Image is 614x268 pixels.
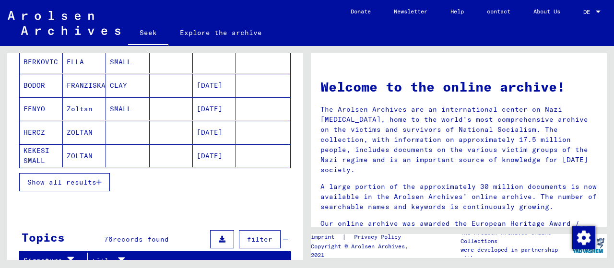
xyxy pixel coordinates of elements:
font: imprint [311,233,334,240]
a: Explore the archive [168,21,273,44]
font: ELLA [67,58,84,66]
font: The Arolsen Archives are an international center on Nazi [MEDICAL_DATA], home to the world's most... [320,105,588,174]
font: filter [247,235,272,244]
button: filter [239,230,281,248]
font: DE [583,8,590,15]
font: Welcome to the online archive! [320,78,565,95]
font: records found [113,235,169,244]
a: imprint [311,232,342,242]
font: Newsletter [394,8,427,15]
font: | [342,233,346,241]
font: Privacy Policy [354,233,401,240]
font: BERKOVIC [24,58,58,66]
img: yv_logo.png [570,233,606,257]
font: Signature [24,256,62,265]
font: A large portion of the approximately 30 million documents is now available in the Arolsen Archive... [320,182,597,211]
font: Zoltan [67,105,93,113]
font: Our online archive was awarded the European Heritage Award / Europa Nostra Award 2020: Europe's m... [320,219,592,248]
a: Privacy Policy [346,232,413,242]
font: About Us [533,8,560,15]
font: contact [487,8,510,15]
font: title [92,256,113,265]
font: 76 [104,235,113,244]
font: [DATE] [197,151,223,160]
font: BODOR [24,81,45,90]
font: SMALL [110,58,131,66]
font: [DATE] [197,128,223,137]
a: Seek [128,21,168,46]
font: HERCZ [24,128,45,137]
font: Topics [22,230,65,245]
button: Show all results [19,173,110,191]
font: Copyright © Arolsen Archives, 2021 [311,243,408,258]
font: FRANZISKA [67,81,106,90]
font: ZOLTAN [67,151,93,160]
img: Arolsen_neg.svg [8,11,120,35]
font: [DATE] [197,81,223,90]
font: [DATE] [197,105,223,113]
font: ZOLTAN [67,128,93,137]
img: Change consent [572,226,595,249]
font: SMALL [110,105,131,113]
font: Help [450,8,464,15]
font: CLAY [110,81,127,90]
font: FENYO [24,105,45,113]
font: were developed in partnership with [460,246,558,262]
font: Show all results [27,178,96,186]
font: KEKESI SMALL [24,146,49,165]
font: Donate [351,8,371,15]
font: Explore the archive [180,28,262,37]
font: Seek [140,28,157,37]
